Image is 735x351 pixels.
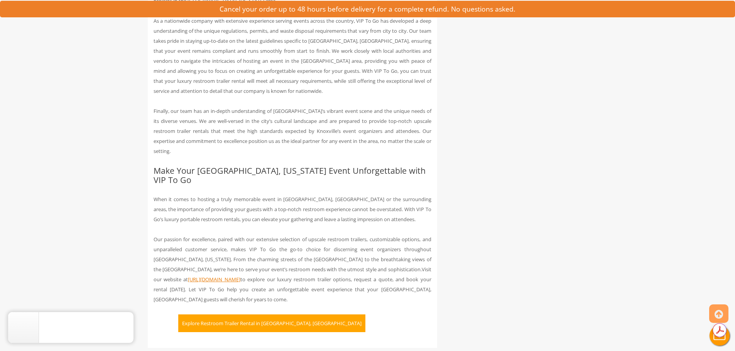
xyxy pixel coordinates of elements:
p: Finally, our team has an in-depth understanding of [GEOGRAPHIC_DATA]’s vibrant event scene and th... [154,106,431,156]
button: Live Chat [704,320,735,351]
h2: Make Your [GEOGRAPHIC_DATA], [US_STATE] Event Unforgettable with VIP To Go [154,166,431,184]
p: As a nationwide company with extensive experience serving events across the country, VIP To Go ha... [154,16,431,96]
button: Explore Restroom Trailer Rental in [GEOGRAPHIC_DATA], [GEOGRAPHIC_DATA] [178,314,365,332]
p: Our passion for excellence, paired with our extensive selection of upscale restroom trailers, cus... [154,234,431,304]
a: Explore Restroom Trailer Rental in [GEOGRAPHIC_DATA], [GEOGRAPHIC_DATA] [154,320,366,327]
a: [URL][DOMAIN_NAME] [188,276,240,283]
p: When it comes to hosting a truly memorable event in [GEOGRAPHIC_DATA], [GEOGRAPHIC_DATA] or the s... [154,194,431,224]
